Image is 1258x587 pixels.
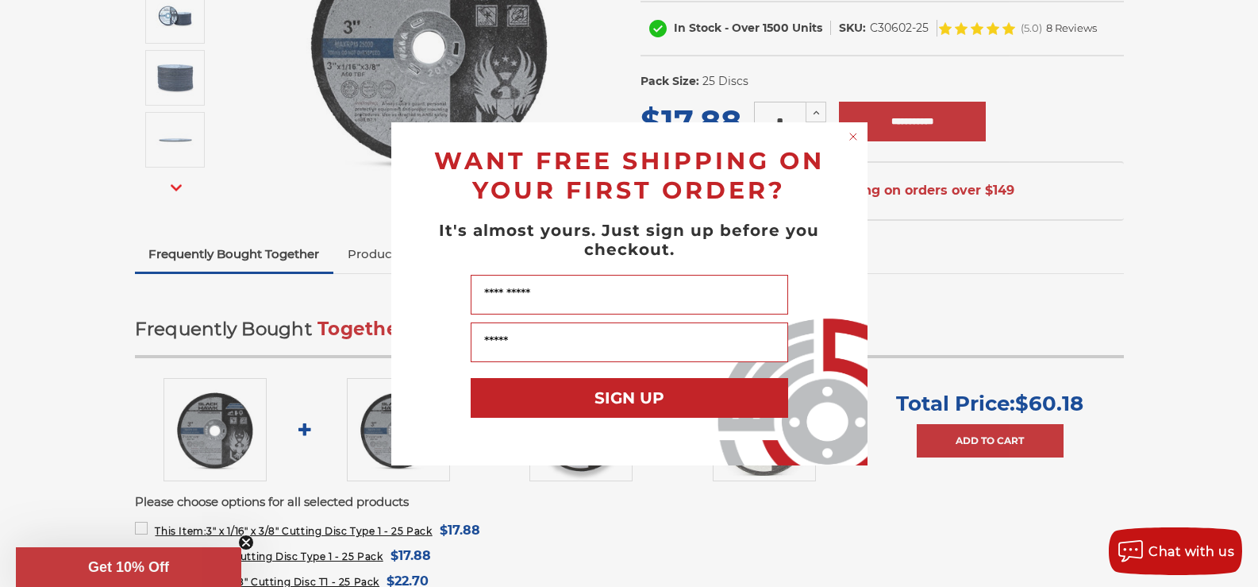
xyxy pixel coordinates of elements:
[1148,544,1234,559] span: Chat with us
[845,129,861,145] button: Close dialog
[439,221,819,259] span: It's almost yours. Just sign up before you checkout.
[434,146,825,205] span: WANT FREE SHIPPING ON YOUR FIRST ORDER?
[1109,527,1242,575] button: Chat with us
[471,378,788,418] button: SIGN UP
